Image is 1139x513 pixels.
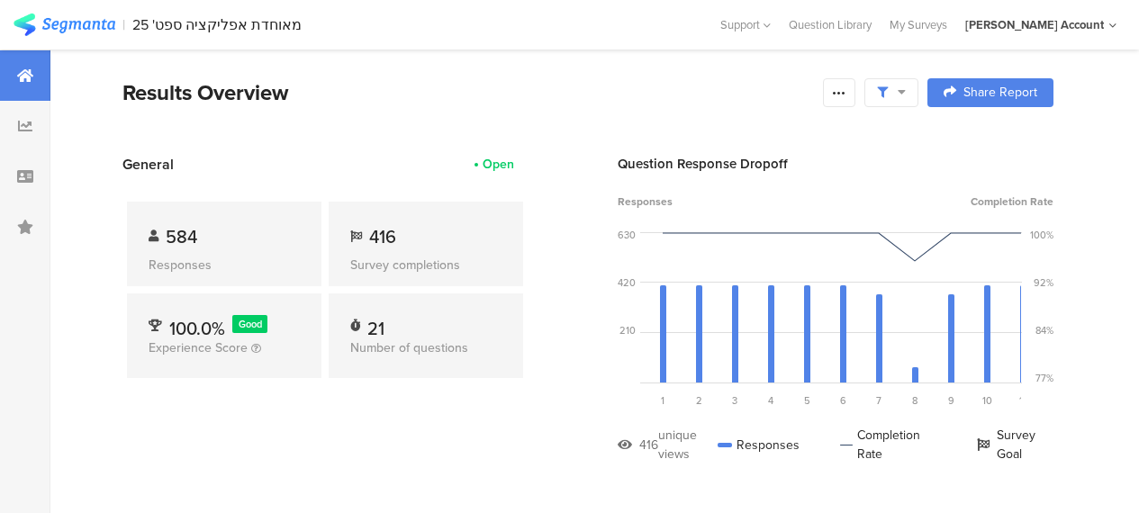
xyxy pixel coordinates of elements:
span: 11 [1019,393,1026,408]
div: unique views [658,426,718,463]
div: 420 [618,275,636,290]
div: Open [483,155,514,174]
span: 416 [369,223,396,250]
a: My Surveys [881,16,956,33]
span: Completion Rate [971,193,1053,210]
div: 630 [618,228,636,242]
div: Question Response Dropoff [618,154,1053,174]
span: 6 [840,393,846,408]
div: Results Overview [122,76,814,109]
span: Good [239,317,262,331]
span: 4 [768,393,773,408]
span: 3 [732,393,737,408]
img: segmanta logo [14,13,115,36]
div: מאוחדת אפליקציה ספט' 25 [132,16,302,33]
span: Experience Score [149,338,248,357]
div: Responses [718,426,800,463]
div: 84% [1035,323,1053,337]
div: 77% [1035,371,1053,385]
div: Responses [149,256,300,274]
span: 1 [661,393,664,408]
div: [PERSON_NAME] Account [965,16,1104,33]
div: 21 [367,315,384,333]
span: 7 [876,393,881,408]
div: Completion Rate [840,426,936,463]
span: Share Report [963,86,1037,99]
div: Survey Goal [977,426,1053,463]
div: 210 [619,323,636,337]
span: 8 [912,393,918,408]
span: General [122,154,174,175]
div: 100% [1030,228,1053,242]
span: 584 [166,223,197,250]
div: Support [720,11,771,39]
span: 2 [696,393,702,408]
span: Responses [618,193,673,210]
div: Survey completions [350,256,502,274]
span: 10 [982,393,992,408]
a: Question Library [780,16,881,33]
div: | [122,14,125,35]
div: 416 [639,436,658,454]
span: 5 [804,393,810,408]
span: Number of questions [350,338,468,357]
div: 92% [1034,275,1053,290]
span: 100.0% [169,315,225,342]
span: 9 [948,393,954,408]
